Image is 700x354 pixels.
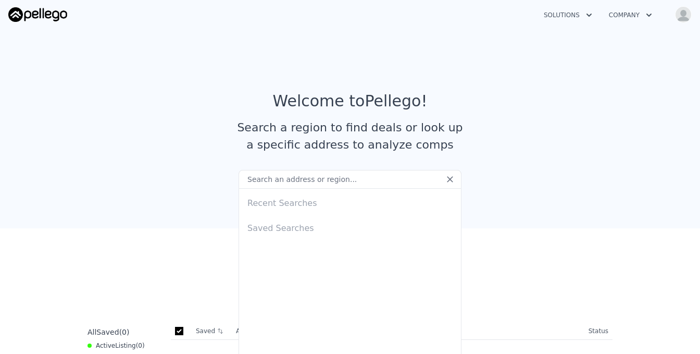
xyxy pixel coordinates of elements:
[243,214,457,239] div: Saved Searches
[192,323,232,339] th: Saved
[273,92,428,111] div: Welcome to Pellego !
[83,289,617,306] div: Save properties to see them here
[675,6,692,23] img: avatar
[96,328,119,336] span: Saved
[601,6,660,25] button: Company
[96,341,145,350] span: Active ( 0 )
[232,323,584,340] th: Address
[8,7,67,22] img: Pellego
[584,323,612,340] th: Status
[243,189,457,214] div: Recent Searches
[239,170,461,189] input: Search an address or region...
[115,342,136,349] span: Listing
[535,6,601,25] button: Solutions
[83,262,617,280] div: Saved Properties
[87,327,129,337] div: All ( 0 )
[233,119,467,153] div: Search a region to find deals or look up a specific address to analyze comps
